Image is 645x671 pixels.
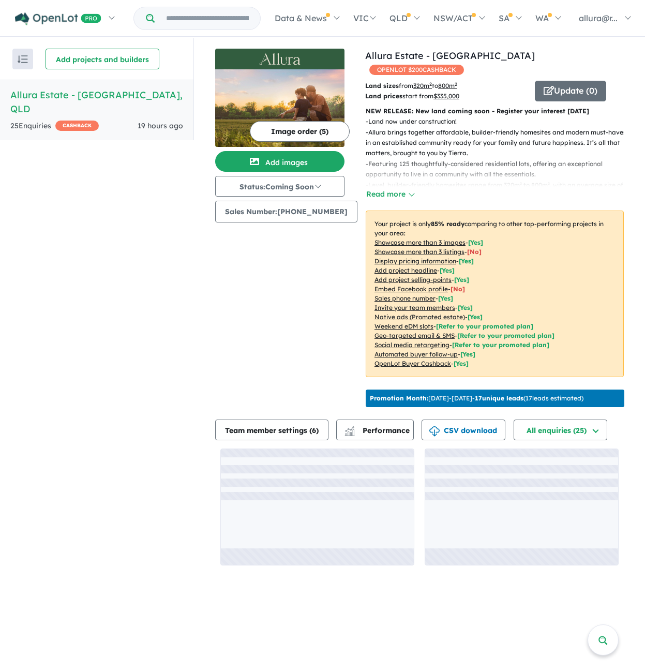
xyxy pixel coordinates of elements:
span: [Yes] [468,313,483,321]
p: from [365,81,527,91]
b: Land prices [365,92,402,100]
button: Update (0) [535,81,606,101]
button: Add images [215,151,344,172]
p: Your project is only comparing to other top-performing projects in your area: - - - - - - - - - -... [366,211,624,377]
u: Native ads (Promoted estate) [374,313,465,321]
u: Add project headline [374,266,437,274]
u: Embed Facebook profile [374,285,448,293]
span: [ No ] [451,285,465,293]
input: Try estate name, suburb, builder or developer [157,7,258,29]
u: Social media retargeting [374,341,449,349]
u: Showcase more than 3 images [374,238,466,246]
button: CSV download [422,420,505,440]
button: Image order (5) [250,121,350,142]
p: - Featuring 125 thoughtfully-considered residential lots, offering an exceptional opportunity to ... [366,159,632,180]
button: Read more [366,188,414,200]
img: line-chart.svg [345,426,354,432]
u: $ 335,000 [433,92,459,100]
span: OPENLOT $ 200 CASHBACK [369,65,464,75]
span: [Refer to your promoted plan] [436,322,533,330]
b: 85 % ready [431,220,464,228]
span: Performance [346,426,410,435]
button: Status:Coming Soon [215,176,344,197]
span: 19 hours ago [138,121,183,130]
p: [DATE] - [DATE] - ( 17 leads estimated) [370,394,583,403]
span: 6 [312,426,316,435]
span: [ Yes ] [440,266,455,274]
span: [Yes] [454,360,469,367]
button: Team member settings (6) [215,420,328,440]
u: Geo-targeted email & SMS [374,332,455,339]
span: [ Yes ] [458,304,473,311]
span: allura@r... [579,13,618,23]
img: download icon [429,426,440,437]
u: Display pricing information [374,257,456,265]
a: Allura Estate - [GEOGRAPHIC_DATA] [365,50,535,62]
button: Add projects and builders [46,49,159,69]
u: Add project selling-points [374,276,452,284]
sup: 2 [429,81,432,87]
span: CASHBACK [55,121,99,131]
u: Invite your team members [374,304,455,311]
u: Sales phone number [374,294,436,302]
span: [ Yes ] [438,294,453,302]
p: - Level, builder-friendly homesites range from 320m² to 800m², with an average size of 440m². [366,180,632,201]
u: 800 m [438,82,457,90]
img: Openlot PRO Logo White [15,12,101,25]
h5: Allura Estate - [GEOGRAPHIC_DATA] , QLD [10,88,183,116]
p: - Allura brings together affordable, builder-friendly homesites and modern must-haves in an estab... [366,127,632,159]
span: [ Yes ] [468,238,483,246]
span: [ Yes ] [454,276,469,284]
b: Promotion Month: [370,394,428,402]
img: sort.svg [18,55,28,63]
p: start from [365,91,527,101]
b: 17 unique leads [475,394,523,402]
button: All enquiries (25) [514,420,607,440]
button: Sales Number:[PHONE_NUMBER] [215,201,357,222]
div: 25 Enquir ies [10,120,99,132]
span: [Refer to your promoted plan] [457,332,554,339]
img: bar-chart.svg [344,429,355,436]
u: OpenLot Buyer Cashback [374,360,451,367]
span: [Refer to your promoted plan] [452,341,549,349]
a: Allura Estate - Bundamba LogoAllura Estate - Bundamba [215,49,344,147]
u: Weekend eDM slots [374,322,433,330]
u: Showcase more than 3 listings [374,248,464,256]
span: to [432,82,457,90]
span: [Yes] [460,350,475,358]
b: Land sizes [365,82,399,90]
p: NEW RELEASE: New land coming soon - Register your interest [DATE] [366,106,624,116]
span: [ Yes ] [459,257,474,265]
button: Performance [336,420,414,440]
img: Allura Estate - Bundamba [215,69,344,147]
u: Automated buyer follow-up [374,350,458,358]
p: - Land now under construction! [366,116,632,127]
span: [ No ] [467,248,482,256]
img: Allura Estate - Bundamba Logo [219,53,340,65]
sup: 2 [455,81,457,87]
u: 320 m [413,82,432,90]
